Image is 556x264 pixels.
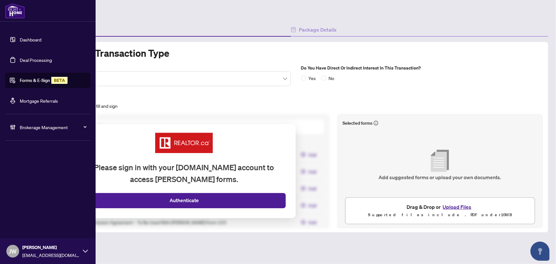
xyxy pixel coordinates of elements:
[155,133,213,153] img: Realtor.ca Icon
[531,242,550,261] button: Open asap
[39,91,543,101] h3: Forms
[5,3,25,18] img: logo
[326,75,337,82] span: No
[20,37,41,42] a: Dashboard
[39,64,291,71] label: Transaction type
[374,120,378,127] span: info-circle
[22,244,80,251] span: [PERSON_NAME]
[407,203,473,211] span: Drag & Drop or
[379,173,502,181] h4: Add suggested forms or upload your own documents.
[441,203,473,211] button: Upload Files
[20,77,68,83] a: Forms & E-SignBETA
[343,120,372,127] h5: Selected forms
[299,26,337,33] h4: Package Details
[20,57,52,63] a: Deal Processing
[83,193,286,208] button: Authenticate
[301,64,553,71] label: Do you have direct or indirect interest in this transaction?
[83,161,286,185] p: Please sign in with your [DOMAIN_NAME] account to access [PERSON_NAME] forms.
[22,252,80,259] span: [EMAIL_ADDRESS][DOMAIN_NAME]
[20,124,86,131] span: Brokerage Management
[39,103,543,110] p: Select the forms you want to fill and sign
[306,75,319,82] span: Yes
[345,198,535,224] span: Drag & Drop orUpload FilesSupported files include .PDF under10MB
[9,247,17,256] span: JW
[39,47,543,59] h1: Choose your transaction type
[170,197,199,205] span: Authenticate
[20,98,58,104] a: Mortgage Referrals
[350,211,530,219] p: Supported files include .PDF under 10 MB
